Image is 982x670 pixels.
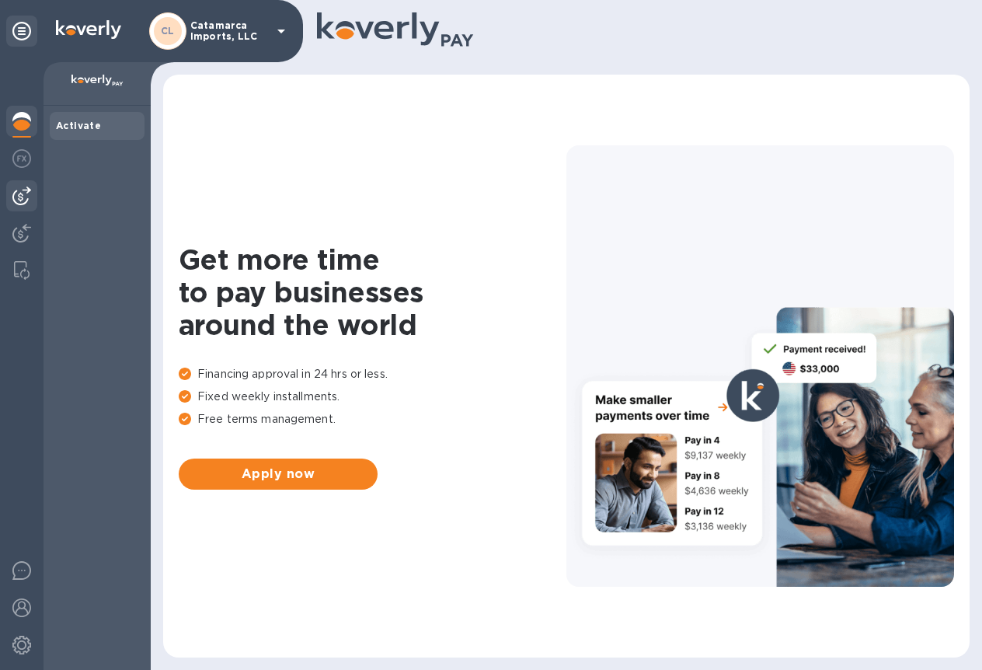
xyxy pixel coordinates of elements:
p: Financing approval in 24 hrs or less. [179,366,566,382]
button: Apply now [179,459,378,490]
b: CL [161,25,175,37]
img: Foreign exchange [12,149,31,168]
p: Catamarca Imports, LLC [190,20,268,42]
b: Activate [56,120,101,131]
span: Apply now [191,465,365,483]
img: Logo [56,20,121,39]
h1: Get more time to pay businesses around the world [179,243,566,341]
p: Fixed weekly installments. [179,389,566,405]
div: Unpin categories [6,16,37,47]
p: Free terms management. [179,411,566,427]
